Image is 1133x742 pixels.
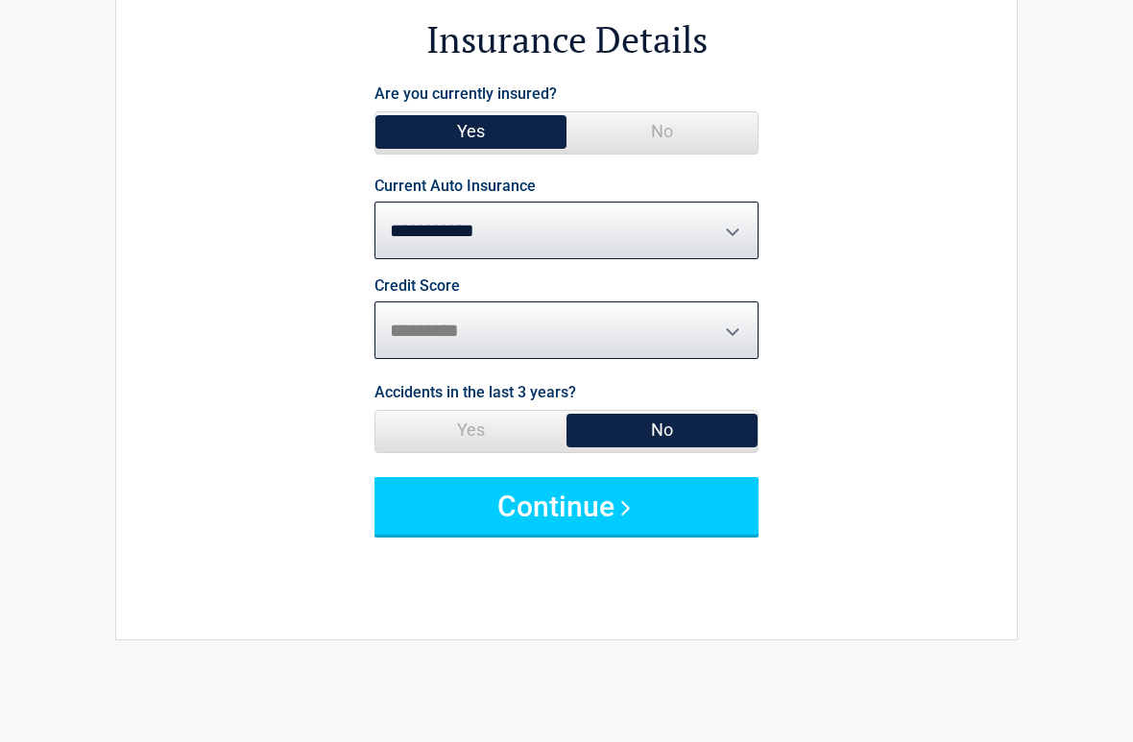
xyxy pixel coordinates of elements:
[566,112,758,151] span: No
[375,112,566,151] span: Yes
[374,379,576,405] label: Accidents in the last 3 years?
[566,411,758,449] span: No
[374,477,759,535] button: Continue
[375,411,566,449] span: Yes
[222,15,911,64] h2: Insurance Details
[374,278,460,294] label: Credit Score
[374,179,536,194] label: Current Auto Insurance
[374,81,557,107] label: Are you currently insured?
